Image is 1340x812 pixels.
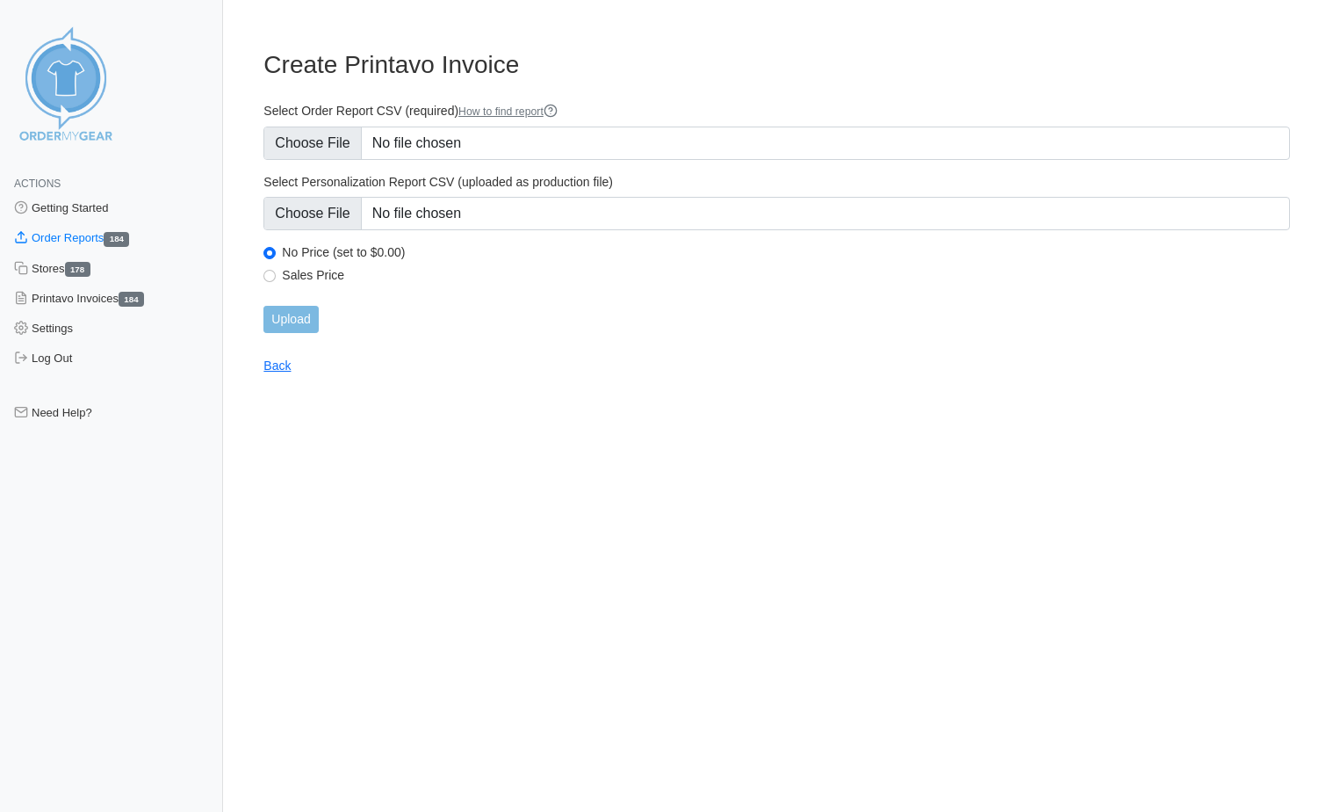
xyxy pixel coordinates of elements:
[14,178,61,190] span: Actions
[65,262,90,277] span: 178
[263,50,1290,80] h3: Create Printavo Invoice
[263,103,1290,120] label: Select Order Report CSV (required)
[119,292,144,307] span: 184
[263,306,318,333] input: Upload
[282,267,1290,283] label: Sales Price
[263,359,291,373] a: Back
[263,174,1290,190] label: Select Personalization Report CSV (uploaded as production file)
[458,105,558,118] a: How to find report
[104,232,129,247] span: 184
[282,244,1290,260] label: No Price (set to $0.00)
